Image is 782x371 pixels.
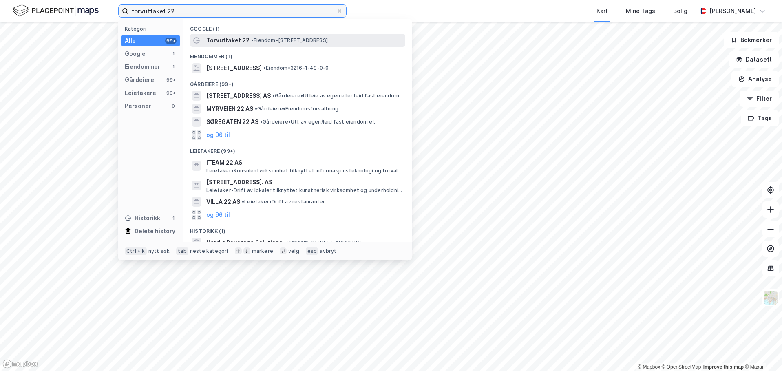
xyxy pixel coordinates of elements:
div: nytt søk [148,248,170,254]
span: [STREET_ADDRESS] AS [206,91,271,101]
div: Eiendommer (1) [183,47,412,62]
div: Leietakere [125,88,156,98]
div: Leietakere (99+) [183,141,412,156]
span: MYRVEIEN 22 AS [206,104,253,114]
span: Torvuttaket 22 [206,35,250,45]
span: Leietaker • Drift av restauranter [242,199,325,205]
div: Google [125,49,146,59]
button: og 96 til [206,210,230,220]
a: Improve this map [703,364,744,370]
div: Gårdeiere [125,75,154,85]
div: Eiendommer [125,62,160,72]
div: Kart [596,6,608,16]
span: Eiendom • [STREET_ADDRESS] [284,239,361,246]
span: • [255,106,257,112]
span: • [242,199,244,205]
button: og 96 til [206,130,230,140]
div: Personer [125,101,151,111]
div: tab [176,247,188,255]
span: Gårdeiere • Utleie av egen eller leid fast eiendom [272,93,399,99]
span: VILLA 22 AS [206,197,240,207]
span: Eiendom • 3216-1-49-0-0 [263,65,329,71]
div: 0 [170,103,177,109]
span: Gårdeiere • Eiendomsforvaltning [255,106,338,112]
div: Kategori [125,26,180,32]
div: Bolig [673,6,687,16]
span: • [260,119,263,125]
a: Mapbox [638,364,660,370]
div: Historikk (1) [183,221,412,236]
div: esc [306,247,318,255]
img: logo.f888ab2527a4732fd821a326f86c7f29.svg [13,4,99,18]
span: [STREET_ADDRESS] [206,63,262,73]
span: [STREET_ADDRESS]. AS [206,177,402,187]
div: 99+ [165,38,177,44]
div: Alle [125,36,136,46]
div: markere [252,248,273,254]
div: 99+ [165,90,177,96]
span: Nordic Beverage Solutions [206,238,283,247]
div: [PERSON_NAME] [709,6,756,16]
a: OpenStreetMap [662,364,701,370]
button: Datasett [729,51,779,68]
div: 1 [170,51,177,57]
span: Leietaker • Drift av lokaler tilknyttet kunstnerisk virksomhet og underholdningsvirksomhet [206,187,404,194]
iframe: Chat Widget [741,332,782,371]
div: Mine Tags [626,6,655,16]
span: • [251,37,254,43]
div: Delete history [135,226,175,236]
div: 1 [170,64,177,70]
div: Historikk [125,213,160,223]
div: velg [288,248,299,254]
div: Google (1) [183,19,412,34]
div: Ctrl + k [125,247,147,255]
span: • [272,93,275,99]
div: 99+ [165,77,177,83]
button: Analyse [731,71,779,87]
button: Filter [740,91,779,107]
button: Tags [741,110,779,126]
span: Leietaker • Konsulentvirksomhet tilknyttet informasjonsteknologi og forvaltning og drift av IT-sy... [206,168,404,174]
button: Bokmerker [724,32,779,48]
div: neste kategori [190,248,228,254]
span: • [263,65,266,71]
div: 1 [170,215,177,221]
span: SØREGATEN 22 AS [206,117,258,127]
a: Mapbox homepage [2,359,38,369]
div: Gårdeiere (99+) [183,75,412,89]
input: Søk på adresse, matrikkel, gårdeiere, leietakere eller personer [128,5,336,17]
span: Gårdeiere • Utl. av egen/leid fast eiendom el. [260,119,375,125]
img: Z [763,290,778,305]
span: Eiendom • [STREET_ADDRESS] [251,37,328,44]
span: • [284,239,287,245]
div: avbryt [320,248,336,254]
span: ITEAM 22 AS [206,158,402,168]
